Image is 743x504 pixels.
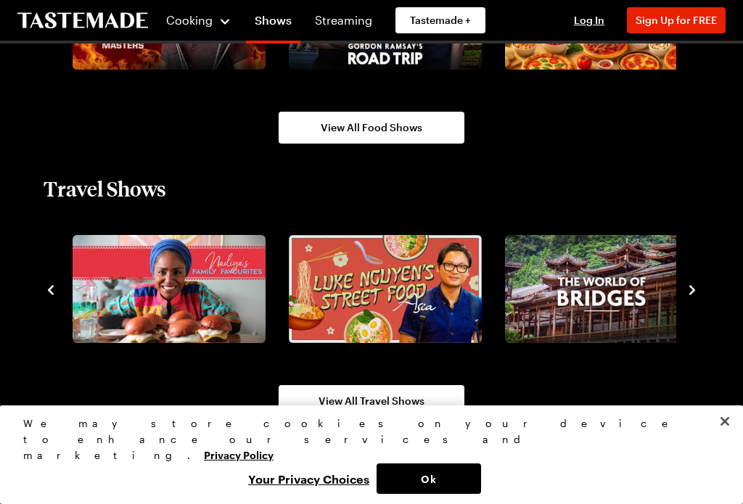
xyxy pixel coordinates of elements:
[70,235,263,344] a: Nadiya's Family Favourites
[73,235,266,344] img: Nadiya's Family Favourites
[574,14,604,26] span: Log In
[410,13,471,28] span: Tastemade +
[377,463,481,494] button: Ok
[502,235,695,344] a: The World of Bridges
[321,120,422,135] span: View All Food Shows
[505,235,698,344] img: The World of Bridges
[23,416,707,494] div: Privacy
[636,14,717,26] span: Sign Up for FREE
[560,13,618,28] button: Log In
[165,3,231,38] button: Cooking
[283,231,499,348] div: 5 / 10
[499,231,715,348] div: 6 / 10
[166,13,213,27] span: Cooking
[67,231,283,348] div: 4 / 10
[204,447,274,461] a: More information about your privacy, opens in a new tab
[709,405,741,437] button: Close
[44,280,58,297] button: navigate to previous item
[23,416,707,463] div: We may store cookies on your device to enhance our services and marketing.
[44,175,166,202] h2: Travel Shows
[685,280,699,297] button: navigate to next item
[627,7,726,33] button: Sign Up for FREE
[319,394,424,408] span: View All Travel Shows
[286,235,479,344] a: Luke Nguyen's Street Food Asia
[279,385,464,417] a: View All Travel Shows
[279,112,464,144] a: View All Food Shows
[17,12,148,29] a: To Tastemade Home Page
[246,3,300,44] a: Shows
[289,235,482,344] img: Luke Nguyen's Street Food Asia
[395,7,485,33] a: Tastemade +
[241,463,377,494] button: Your Privacy Choices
